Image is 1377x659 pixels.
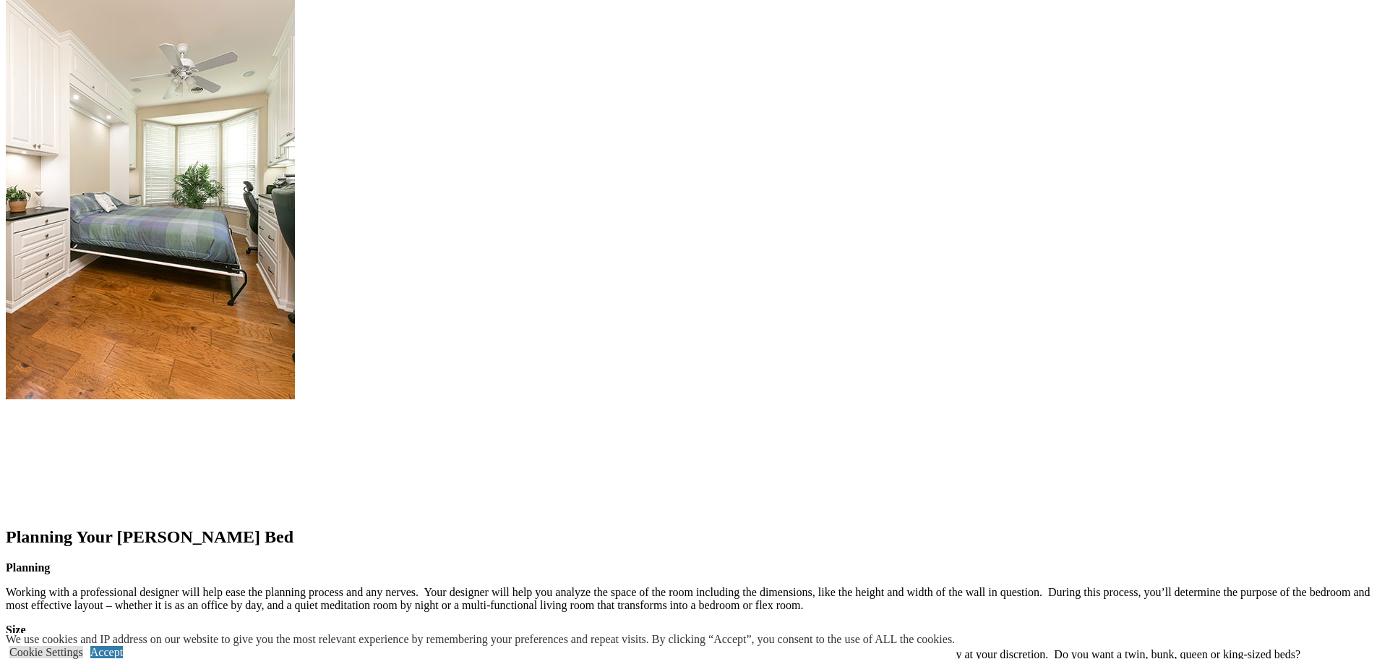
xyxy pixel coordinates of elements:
p: Working with a professional designer will help ease the planning process and any nerves. Your des... [6,586,1371,612]
h2: Planning Your [PERSON_NAME] Bed [6,527,1371,547]
a: Cookie Settings [9,646,83,658]
strong: Size [6,624,26,636]
strong: Planning [6,561,50,574]
a: Accept [90,646,123,658]
div: We use cookies and IP address on our website to give you the most relevant experience by remember... [6,633,955,646]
